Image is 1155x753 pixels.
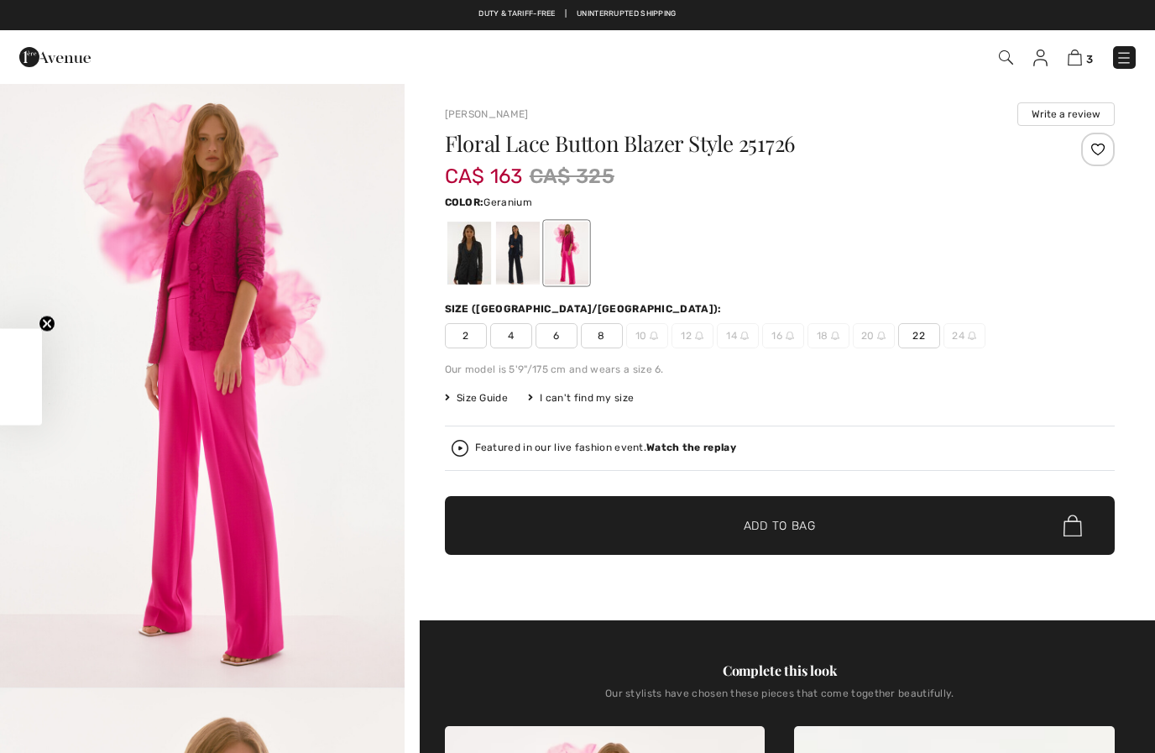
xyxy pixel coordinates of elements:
span: 24 [943,323,985,348]
div: Geranium [544,222,588,285]
img: Shopping Bag [1068,50,1082,65]
span: Geranium [483,196,531,208]
button: Write a review [1017,102,1115,126]
img: ring-m.svg [968,332,976,340]
span: Color: [445,196,484,208]
img: ring-m.svg [650,332,658,340]
div: Our model is 5'9"/175 cm and wears a size 6. [445,362,1115,377]
div: Our stylists have chosen these pieces that come together beautifully. [445,688,1115,713]
span: 8 [581,323,623,348]
span: 16 [762,323,804,348]
div: Featured in our live fashion event. [475,442,736,453]
h1: Floral Lace Button Blazer Style 251726 [445,133,1003,154]
img: ring-m.svg [831,332,839,340]
a: [PERSON_NAME] [445,108,529,120]
button: Close teaser [39,315,55,332]
img: Search [999,50,1013,65]
span: 14 [717,323,759,348]
div: Midnight Blue [495,222,539,285]
img: 1ère Avenue [19,40,91,74]
img: ring-m.svg [695,332,703,340]
span: 2 [445,323,487,348]
div: Black [447,222,490,285]
span: CA$ 325 [530,161,614,191]
span: 10 [626,323,668,348]
img: ring-m.svg [740,332,749,340]
span: 22 [898,323,940,348]
div: Complete this look [445,661,1115,681]
button: Add to Bag [445,496,1115,555]
span: 3 [1086,53,1093,65]
img: My Info [1033,50,1048,66]
span: CA$ 163 [445,148,523,188]
img: ring-m.svg [786,332,794,340]
span: 20 [853,323,895,348]
img: Watch the replay [452,440,468,457]
a: 1ère Avenue [19,48,91,64]
img: ring-m.svg [877,332,886,340]
a: 3 [1068,47,1093,67]
span: 12 [672,323,713,348]
strong: Watch the replay [646,442,736,453]
span: 18 [807,323,849,348]
span: 4 [490,323,532,348]
span: Add to Bag [744,517,816,535]
span: 6 [536,323,577,348]
img: Menu [1116,50,1132,66]
img: Bag.svg [1064,515,1082,536]
div: Size ([GEOGRAPHIC_DATA]/[GEOGRAPHIC_DATA]): [445,301,725,316]
span: Size Guide [445,390,508,405]
div: I can't find my size [528,390,634,405]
